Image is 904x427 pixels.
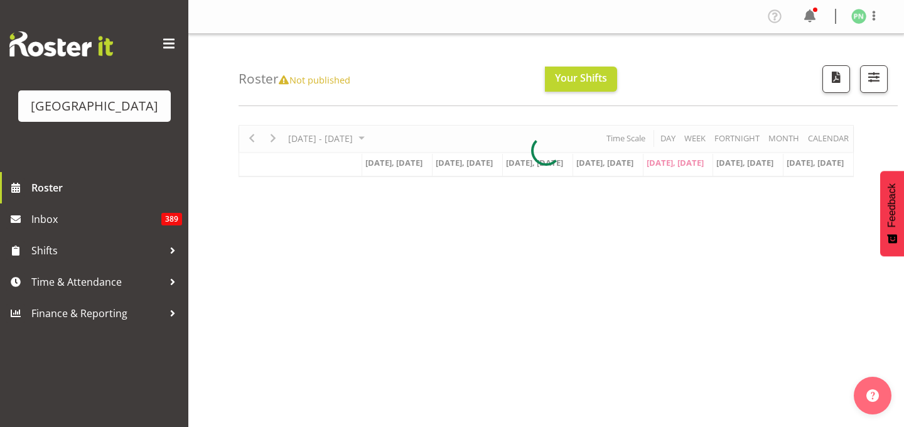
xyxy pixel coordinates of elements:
img: penny-navidad674.jpg [851,9,866,24]
button: Filter Shifts [860,65,888,93]
span: Time & Attendance [31,273,163,291]
span: Your Shifts [555,71,607,85]
h4: Roster [239,72,350,86]
div: [GEOGRAPHIC_DATA] [31,97,158,116]
span: Shifts [31,241,163,260]
span: Finance & Reporting [31,304,163,323]
button: Feedback - Show survey [880,171,904,256]
button: Download a PDF of the roster according to the set date range. [822,65,850,93]
span: Not published [279,73,350,86]
button: Your Shifts [545,67,617,92]
span: Feedback [886,183,898,227]
img: help-xxl-2.png [866,389,879,402]
span: 389 [161,213,182,225]
span: Inbox [31,210,161,229]
img: Rosterit website logo [9,31,113,57]
span: Roster [31,178,182,197]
